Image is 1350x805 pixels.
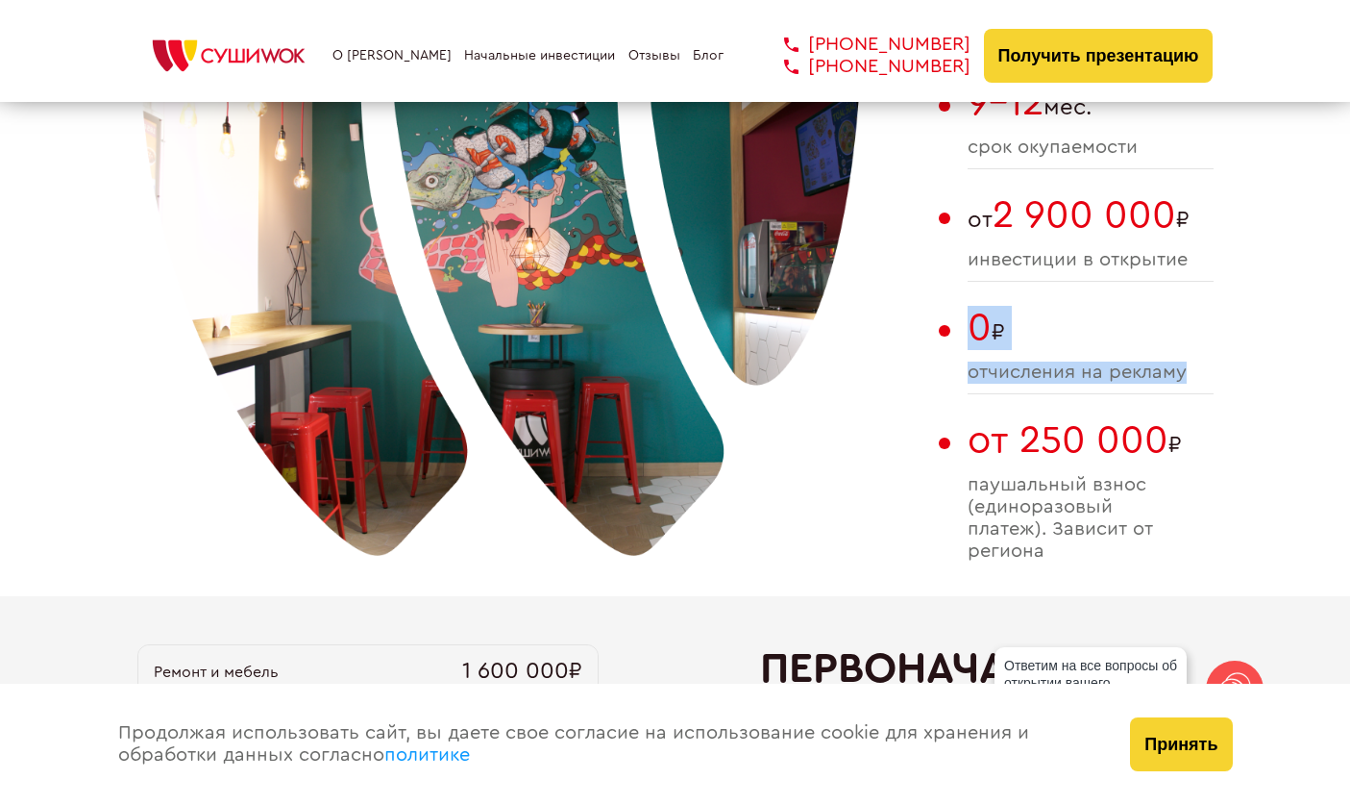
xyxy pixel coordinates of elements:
[99,684,1112,805] div: Продолжая использовать сайт, вы даете свое согласие на использование cookie для хранения и обрабо...
[384,745,470,765] a: политике
[993,196,1176,235] span: 2 900 000
[968,306,1214,350] span: ₽
[968,362,1214,384] span: отчисления на рекламу
[968,418,1214,463] span: ₽
[464,48,615,63] a: Начальные инвестиции
[332,48,452,63] a: О [PERSON_NAME]
[760,644,1214,791] h2: Первоначальные вложения в бизнес с Суши Wok
[968,421,1168,460] span: от 250 000
[462,659,582,686] span: 1 600 000₽
[628,48,680,63] a: Отзывы
[154,664,279,681] span: Ремонт и мебель
[968,249,1214,271] span: инвестиции в открытие
[968,84,1043,122] span: 9-12
[968,137,1214,159] span: cрок окупаемости
[1130,717,1232,771] button: Принять
[968,81,1214,125] span: мес.
[994,647,1187,718] div: Ответим на все вопросы об открытии вашего [PERSON_NAME]!
[984,29,1214,83] button: Получить презентацию
[755,56,970,78] a: [PHONE_NUMBER]
[968,474,1214,563] span: паушальный взнос (единоразовый платеж). Зависит от региона
[968,309,992,347] span: 0
[137,35,320,77] img: СУШИWOK
[968,193,1214,238] span: от ₽
[693,48,724,63] a: Блог
[755,34,970,56] a: [PHONE_NUMBER]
